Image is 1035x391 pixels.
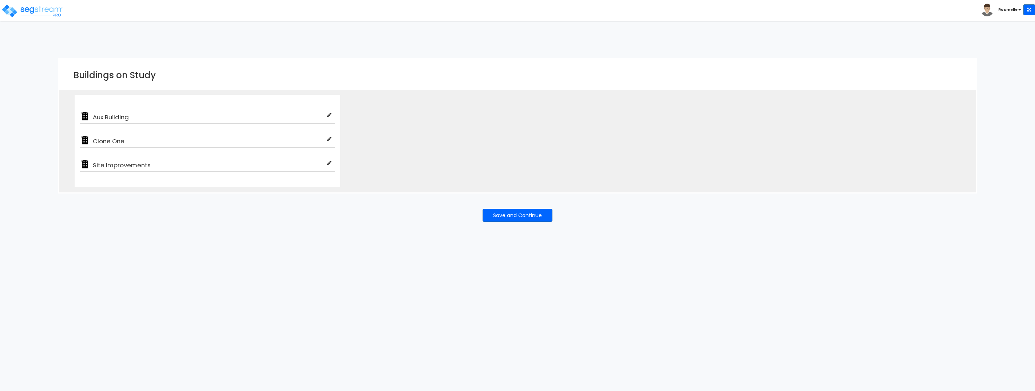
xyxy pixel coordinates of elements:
[998,7,1018,12] b: Roumelle
[90,161,327,169] span: Site Improvements
[1,4,63,18] img: logo_pro_r.png
[74,71,961,80] h3: Buildings on Study
[483,209,552,222] button: Save and Continue
[80,159,90,169] img: building.png
[90,137,327,145] span: Clone One
[90,113,327,121] span: Aux Building
[80,111,90,121] img: building.png
[80,135,90,145] img: building.png
[981,4,994,16] img: avatar.png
